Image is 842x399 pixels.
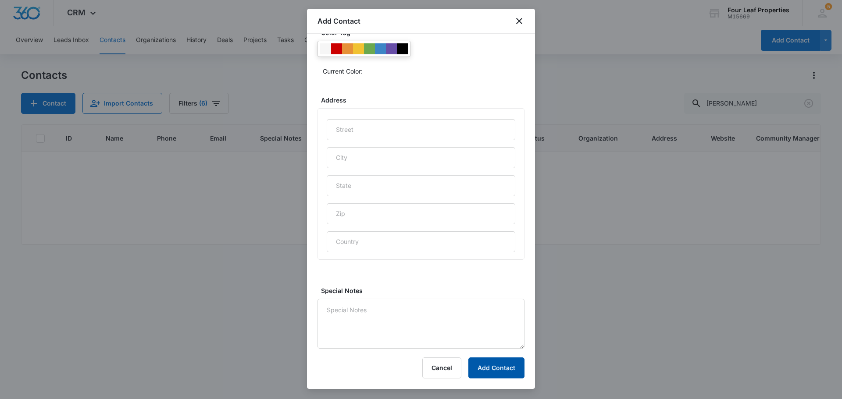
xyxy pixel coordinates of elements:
[327,231,515,252] input: Country
[375,43,386,54] div: #3d85c6
[327,119,515,140] input: Street
[353,43,364,54] div: #f1c232
[342,43,353,54] div: #e69138
[468,357,524,378] button: Add Contact
[318,16,360,26] h1: Add Contact
[331,43,342,54] div: #CC0000
[386,43,397,54] div: #674ea7
[321,286,528,295] label: Special Notes
[323,67,363,76] p: Current Color:
[320,43,331,54] div: #F6F6F6
[321,95,528,105] label: Address
[364,43,375,54] div: #6aa84f
[514,16,524,26] button: close
[327,147,515,168] input: City
[327,203,515,224] input: Zip
[327,175,515,196] input: State
[422,357,461,378] button: Cancel
[397,43,408,54] div: #000000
